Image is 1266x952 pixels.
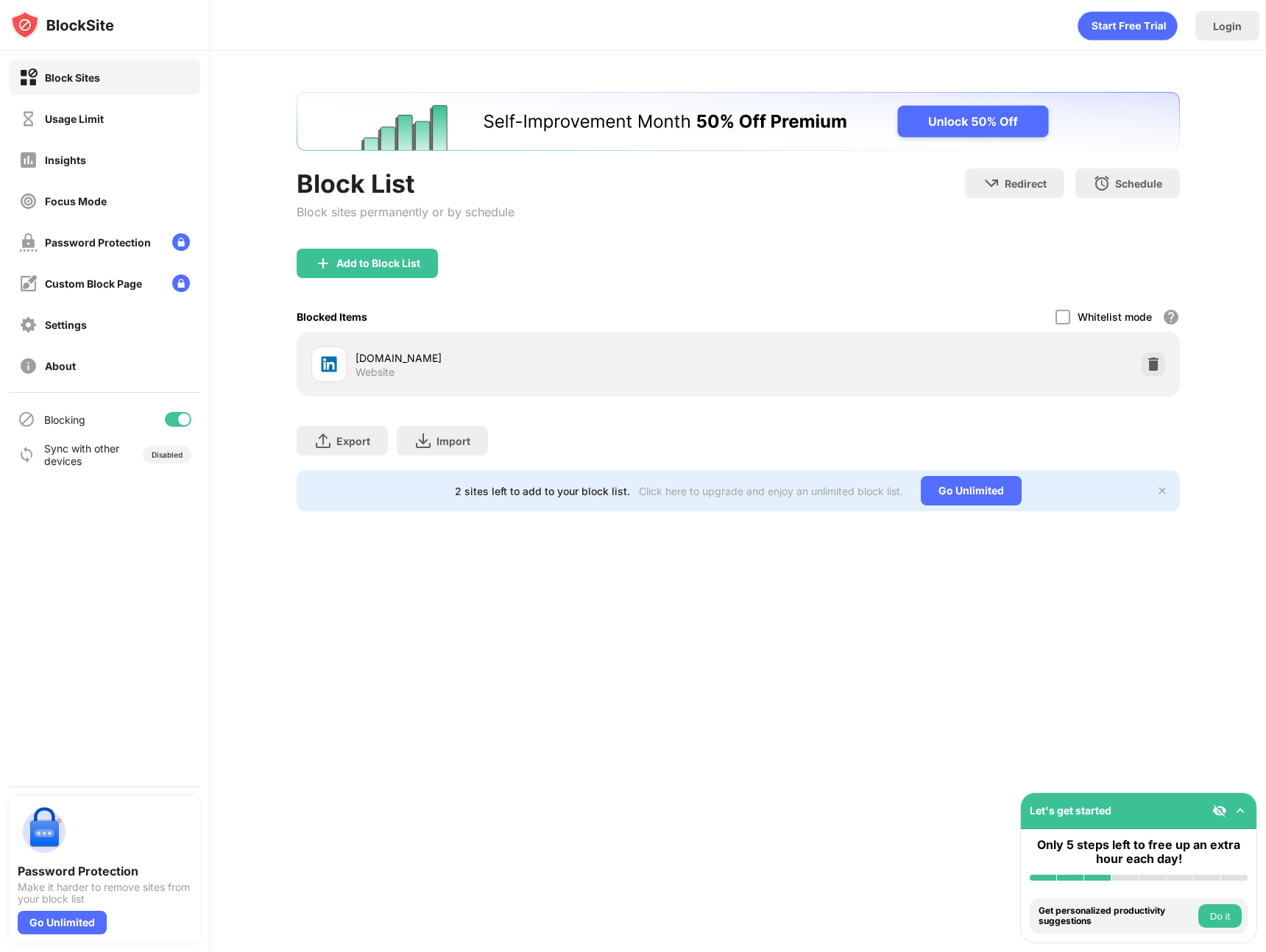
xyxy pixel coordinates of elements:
[45,277,142,290] div: Custom Block Page
[18,881,191,905] div: Make it harder to remove sites from your block list
[336,257,420,269] div: Add to Block List
[45,195,107,207] div: Focus Mode
[18,446,35,463] img: sync-icon.svg
[19,274,38,293] img: customize-block-page-off.svg
[356,366,395,379] div: Website
[921,476,1022,505] div: Go Unlimited
[1115,177,1162,190] div: Schedule
[297,205,514,219] div: Block sites permanently or by schedule
[455,485,630,497] div: 2 sites left to add to your block list.
[44,442,120,467] div: Sync with other devices
[1198,904,1242,928] button: Do it
[18,864,191,878] div: Password Protection
[18,805,71,858] img: push-password-protection.svg
[1078,310,1152,323] div: Whitelist mode
[1039,906,1195,927] div: Get personalized productivity suggestions
[297,310,367,323] div: Blocked Items
[152,450,183,459] div: Disabled
[10,10,114,40] img: logo-blocksite.svg
[1030,838,1248,866] div: Only 5 steps left to free up an extra hour each day!
[19,110,38,128] img: time-usage-off.svg
[19,233,38,252] img: password-protection-off.svg
[1030,804,1111,817] div: Let's get started
[436,435,470,447] div: Import
[19,151,38,169] img: insights-off.svg
[45,319,87,331] div: Settings
[1005,177,1047,190] div: Redirect
[172,274,190,292] img: lock-menu.svg
[19,192,38,210] img: focus-off.svg
[19,68,38,87] img: block-on.svg
[18,911,107,934] div: Go Unlimited
[19,316,38,334] img: settings-off.svg
[45,113,104,125] div: Usage Limit
[172,233,190,251] img: lock-menu.svg
[297,92,1180,151] iframe: Banner
[336,435,370,447] div: Export
[1233,803,1248,818] img: omni-setup-toggle.svg
[639,485,903,497] div: Click here to upgrade and enjoy an unlimited block list.
[45,236,151,249] div: Password Protection
[45,360,76,372] div: About
[18,411,35,428] img: blocking-icon.svg
[1078,11,1178,40] div: animation
[297,168,514,199] div: Block List
[1156,485,1168,497] img: x-button.svg
[1213,20,1242,32] div: Login
[44,413,85,426] div: Blocking
[1212,803,1227,818] img: eye-not-visible.svg
[320,355,338,373] img: favicons
[356,350,738,366] div: [DOMAIN_NAME]
[19,357,38,375] img: about-off.svg
[45,154,86,166] div: Insights
[45,71,100,84] div: Block Sites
